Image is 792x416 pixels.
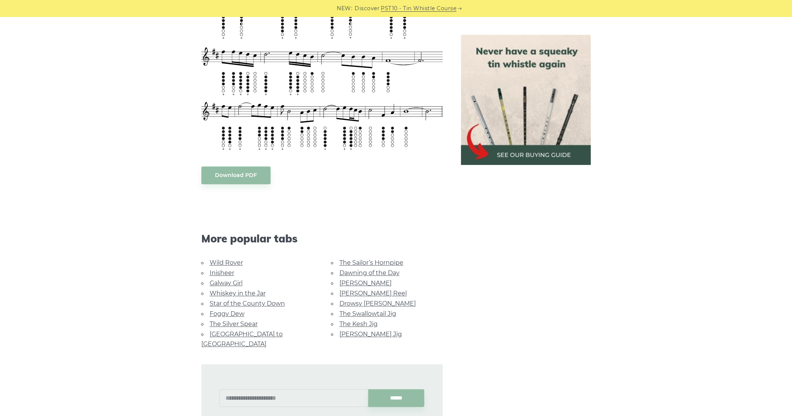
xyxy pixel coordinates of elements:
[339,259,403,266] a: The Sailor’s Hornpipe
[339,320,378,328] a: The Kesh Jig
[381,4,456,13] a: PST10 - Tin Whistle Course
[210,300,285,307] a: Star of the County Down
[210,320,258,328] a: The Silver Spear
[201,166,271,184] a: Download PDF
[210,279,243,287] a: Galway Girl
[461,35,591,165] img: tin whistle buying guide
[339,310,396,317] a: The Swallowtail Jig
[339,290,407,297] a: [PERSON_NAME] Reel
[210,269,234,276] a: Inisheer
[210,310,244,317] a: Foggy Dew
[339,331,402,338] a: [PERSON_NAME] Jig
[201,331,283,348] a: [GEOGRAPHIC_DATA] to [GEOGRAPHIC_DATA]
[210,259,243,266] a: Wild Rover
[339,269,400,276] a: Dawning of the Day
[339,279,392,287] a: [PERSON_NAME]
[201,232,443,245] span: More popular tabs
[339,300,416,307] a: Drowsy [PERSON_NAME]
[355,4,380,13] span: Discover
[337,4,352,13] span: NEW:
[210,290,266,297] a: Whiskey in the Jar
